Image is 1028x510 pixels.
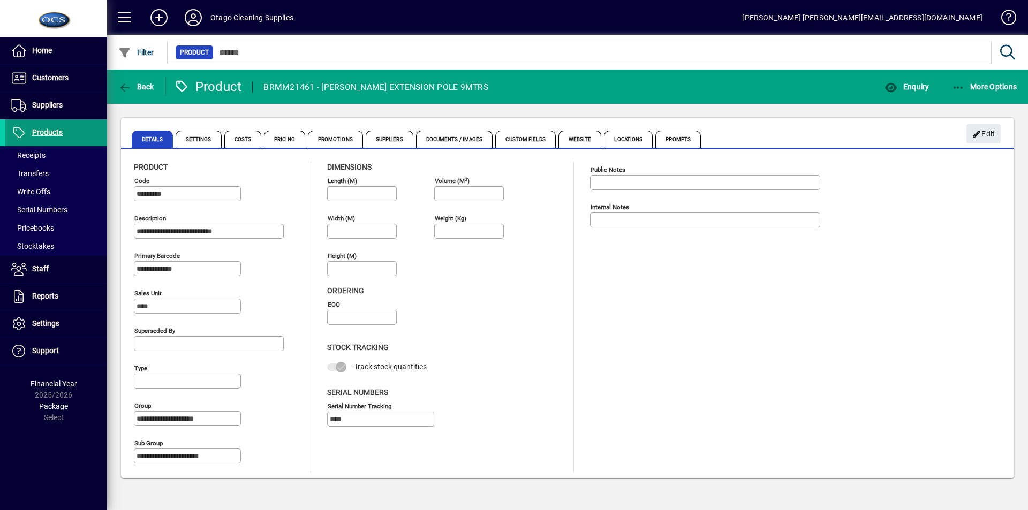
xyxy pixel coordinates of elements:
[134,327,175,334] mat-label: Superseded by
[134,215,166,222] mat-label: Description
[176,131,222,148] span: Settings
[655,131,701,148] span: Prompts
[5,338,107,364] a: Support
[32,73,69,82] span: Customers
[416,131,493,148] span: Documents / Images
[328,215,355,222] mat-label: Width (m)
[107,77,166,96] app-page-header-button: Back
[134,364,147,372] mat-label: Type
[116,43,157,62] button: Filter
[5,201,107,219] a: Serial Numbers
[591,203,629,211] mat-label: Internal Notes
[885,82,929,91] span: Enquiry
[354,362,427,371] span: Track stock quantities
[11,169,49,178] span: Transfers
[327,388,388,397] span: Serial Numbers
[11,224,54,232] span: Pricebooks
[435,215,466,222] mat-label: Weight (Kg)
[5,92,107,119] a: Suppliers
[11,205,67,214] span: Serial Numbers
[118,82,154,91] span: Back
[328,252,357,260] mat-label: Height (m)
[882,77,932,96] button: Enquiry
[5,256,107,283] a: Staff
[308,131,363,148] span: Promotions
[39,402,68,410] span: Package
[5,164,107,182] a: Transfers
[966,124,1001,143] button: Edit
[32,128,63,136] span: Products
[604,131,653,148] span: Locations
[949,77,1020,96] button: More Options
[11,242,54,250] span: Stocktakes
[11,151,46,159] span: Receipts
[118,48,154,57] span: Filter
[142,8,176,27] button: Add
[134,439,163,447] mat-label: Sub group
[132,131,173,148] span: Details
[176,8,210,27] button: Profile
[264,131,305,148] span: Pricing
[263,79,488,96] div: BRMM21461 - [PERSON_NAME] EXTENSION POLE 9MTRS
[31,379,77,388] span: Financial Year
[327,286,364,295] span: Ordering
[972,125,995,143] span: Edit
[5,182,107,201] a: Write Offs
[328,177,357,185] mat-label: Length (m)
[5,219,107,237] a: Pricebooks
[952,82,1017,91] span: More Options
[224,131,262,148] span: Costs
[328,402,391,409] mat-label: Serial Number tracking
[328,301,340,308] mat-label: EOQ
[366,131,413,148] span: Suppliers
[465,176,467,181] sup: 3
[134,402,151,409] mat-label: Group
[134,252,180,260] mat-label: Primary barcode
[32,292,58,300] span: Reports
[180,47,209,58] span: Product
[327,343,389,352] span: Stock Tracking
[327,163,372,171] span: Dimensions
[116,77,157,96] button: Back
[5,237,107,255] a: Stocktakes
[5,146,107,164] a: Receipts
[993,2,1015,37] a: Knowledge Base
[134,177,149,185] mat-label: Code
[558,131,602,148] span: Website
[11,187,50,196] span: Write Offs
[210,9,293,26] div: Otago Cleaning Supplies
[134,290,162,297] mat-label: Sales unit
[5,283,107,310] a: Reports
[5,65,107,92] a: Customers
[435,177,470,185] mat-label: Volume (m )
[742,9,982,26] div: [PERSON_NAME] [PERSON_NAME][EMAIL_ADDRESS][DOMAIN_NAME]
[5,310,107,337] a: Settings
[32,46,52,55] span: Home
[32,264,49,273] span: Staff
[5,37,107,64] a: Home
[134,163,168,171] span: Product
[32,346,59,355] span: Support
[32,319,59,328] span: Settings
[32,101,63,109] span: Suppliers
[591,166,625,173] mat-label: Public Notes
[174,78,242,95] div: Product
[495,131,555,148] span: Custom Fields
